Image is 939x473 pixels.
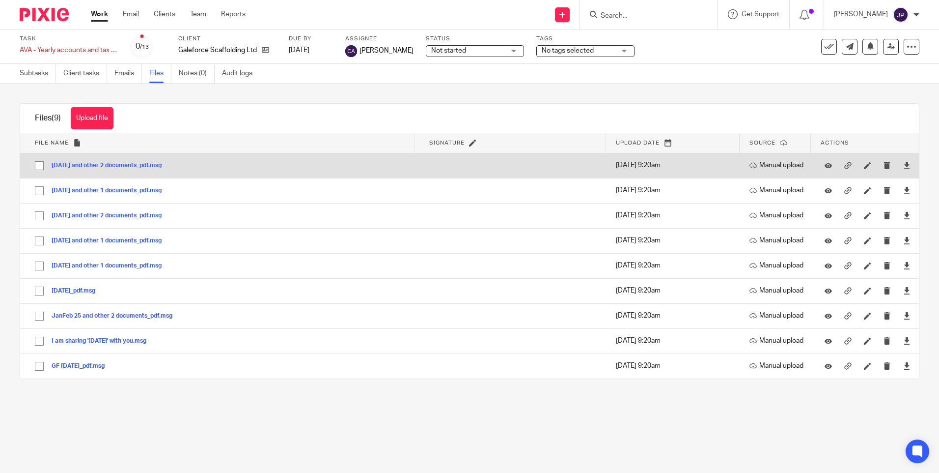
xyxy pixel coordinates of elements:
[30,207,49,225] input: Select
[52,263,169,269] button: [DATE] and other 1 documents_pdf.msg
[30,332,49,351] input: Select
[35,113,61,123] h1: Files
[71,107,113,129] button: Upload file
[35,140,69,146] span: File name
[52,162,169,169] button: [DATE] and other 2 documents_pdf.msg
[893,7,909,23] img: svg%3E
[20,45,118,55] div: AVA - Yearly accounts and tax return
[616,185,735,195] p: [DATE] 9:20am
[749,160,806,170] p: Manual upload
[20,35,118,43] label: Task
[903,160,911,170] a: Download
[30,181,49,200] input: Select
[821,140,849,146] span: Actions
[616,261,735,270] p: [DATE] 9:20am
[114,64,142,83] a: Emails
[429,140,465,146] span: Signature
[140,44,149,50] small: /13
[749,140,775,146] span: Source
[903,185,911,195] a: Download
[834,9,888,19] p: [PERSON_NAME]
[616,160,735,170] p: [DATE] 9:20am
[30,282,49,300] input: Select
[52,187,169,194] button: [DATE] and other 1 documents_pdf.msg
[749,210,806,220] p: Manual upload
[749,261,806,270] p: Manual upload
[149,64,171,83] a: Files
[616,210,735,220] p: [DATE] 9:20am
[903,236,911,245] a: Download
[30,232,49,250] input: Select
[178,45,257,55] p: Galeforce Scaffolding Ltd
[52,212,169,219] button: [DATE] and other 2 documents_pdf.msg
[30,357,49,376] input: Select
[903,286,911,296] a: Download
[616,336,735,346] p: [DATE] 9:20am
[20,8,69,21] img: Pixie
[63,64,107,83] a: Client tasks
[749,185,806,195] p: Manual upload
[222,64,260,83] a: Audit logs
[221,9,246,19] a: Reports
[30,257,49,275] input: Select
[749,286,806,296] p: Manual upload
[179,64,215,83] a: Notes (0)
[431,47,466,54] span: Not started
[749,236,806,245] p: Manual upload
[616,286,735,296] p: [DATE] 9:20am
[123,9,139,19] a: Email
[52,363,112,370] button: GF [DATE]_pdf.msg
[542,47,594,54] span: No tags selected
[52,237,169,244] button: [DATE] and other 1 documents_pdf.msg
[345,35,414,43] label: Assignee
[426,35,524,43] label: Status
[749,336,806,346] p: Manual upload
[190,9,206,19] a: Team
[154,9,175,19] a: Clients
[136,41,149,52] div: 0
[536,35,635,43] label: Tags
[600,12,688,21] input: Search
[91,9,108,19] a: Work
[178,35,276,43] label: Client
[749,311,806,321] p: Manual upload
[20,64,56,83] a: Subtasks
[616,140,660,146] span: Upload date
[359,46,414,56] span: [PERSON_NAME]
[903,261,911,270] a: Download
[289,35,333,43] label: Due by
[345,45,357,57] img: svg%3E
[30,307,49,325] input: Select
[52,288,103,295] button: [DATE]_pdf.msg
[742,11,779,18] span: Get Support
[30,156,49,175] input: Select
[616,236,735,245] p: [DATE] 9:20am
[903,311,911,321] a: Download
[903,210,911,220] a: Download
[289,47,309,54] span: [DATE]
[52,338,154,345] button: I am sharing '[DATE]' with you.msg
[616,361,735,371] p: [DATE] 9:20am
[52,114,61,122] span: (9)
[52,313,180,320] button: JanFeb 25 and other 2 documents_pdf.msg
[903,336,911,346] a: Download
[616,311,735,321] p: [DATE] 9:20am
[749,361,806,371] p: Manual upload
[903,361,911,371] a: Download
